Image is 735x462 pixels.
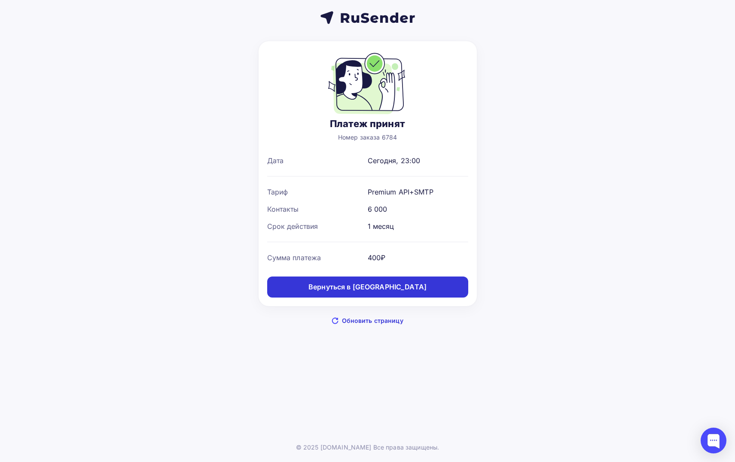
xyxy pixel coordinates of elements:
div: 400₽ [368,252,386,263]
div: Номер заказа 6784 [330,133,405,142]
div: 1 месяц [368,221,394,231]
div: Сегодня, 23:00 [368,155,421,166]
div: Тариф [267,187,368,197]
div: Контакты [267,204,368,214]
div: Premium API+SMTP [368,187,433,197]
div: Вернуться в [GEOGRAPHIC_DATA] [308,282,427,292]
div: 6 000 [368,204,387,214]
span: Обновить страницу [342,316,403,325]
div: Платеж принят [330,118,405,130]
div: © 2025 [DOMAIN_NAME] Все права защищены. [296,443,439,452]
div: Сумма платежа [267,252,368,263]
div: Дата [267,155,368,166]
div: Срок действия [267,221,368,231]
